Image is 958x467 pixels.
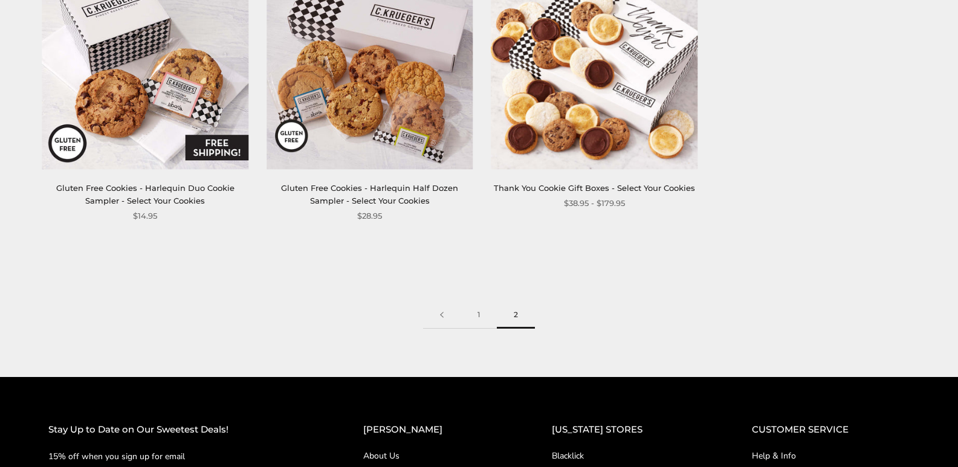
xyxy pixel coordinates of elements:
[48,422,315,437] h2: Stay Up to Date on Our Sweetest Deals!
[494,183,695,193] a: Thank You Cookie Gift Boxes - Select Your Cookies
[552,422,704,437] h2: [US_STATE] STORES
[363,449,503,462] a: About Us
[752,449,910,462] a: Help & Info
[564,197,625,210] span: $38.95 - $179.95
[10,421,125,457] iframe: Sign Up via Text for Offers
[752,422,910,437] h2: CUSTOMER SERVICE
[552,449,704,462] a: Blacklick
[357,210,382,222] span: $28.95
[133,210,157,222] span: $14.95
[363,422,503,437] h2: [PERSON_NAME]
[423,301,461,329] a: Previous page
[48,449,315,463] p: 15% off when you sign up for email
[56,183,235,205] a: Gluten Free Cookies - Harlequin Duo Cookie Sampler - Select Your Cookies
[497,301,535,329] span: 2
[281,183,458,205] a: Gluten Free Cookies - Harlequin Half Dozen Sampler - Select Your Cookies
[461,301,497,329] a: 1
